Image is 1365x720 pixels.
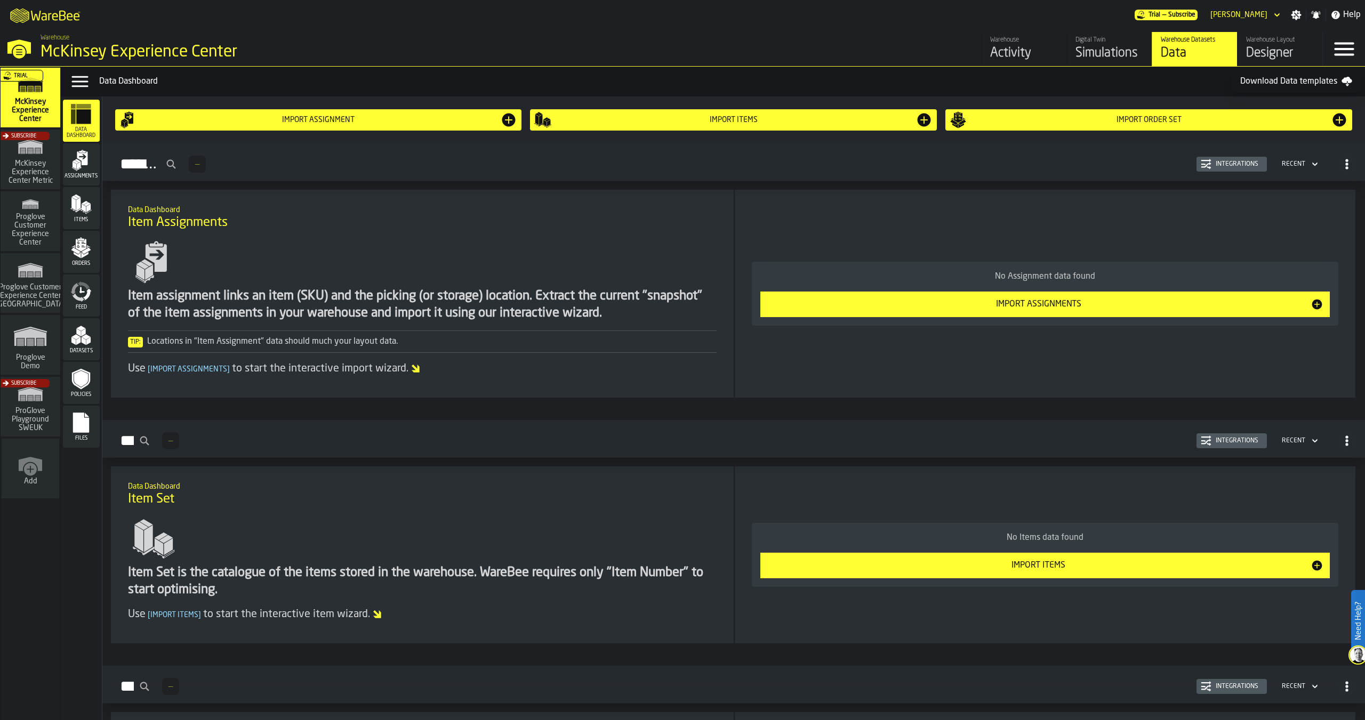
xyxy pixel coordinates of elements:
span: — [1162,11,1166,19]
label: button-toggle-Data Menu [65,71,95,92]
div: ButtonLoadMore-Load More-Prev-First-Last [184,156,210,173]
div: Warehouse [990,36,1058,44]
span: Feed [63,304,100,310]
span: Items [63,217,100,223]
div: ItemListCard- [111,466,734,643]
span: Subscribe [11,381,36,386]
div: Activity [990,45,1058,62]
a: link-to-/wh/i/c13051dd-b910-4026-8be2-a53d27c1af1d/simulations [1,130,60,191]
div: Item Set is the catalogue of the items stored in the warehouse. WareBee requires only "Item Numbe... [128,564,717,598]
a: link-to-/wh/i/99265d59-bd42-4a33-a5fd-483dee362034/simulations [1066,32,1152,66]
span: [ [148,611,150,619]
button: button-Import Items [760,553,1330,578]
div: ItemListCard- [735,190,1355,398]
span: Import Items [146,611,203,619]
span: Trial [14,73,28,79]
button: button-Integrations [1197,157,1267,172]
a: Download Data templates [1232,71,1361,92]
span: Add [24,477,37,486]
li: menu Items [63,187,100,230]
a: link-to-/wh/i/99265d59-bd42-4a33-a5fd-483dee362034/simulations [1,68,60,130]
span: — [168,437,173,444]
span: Trial [1149,11,1160,19]
span: Warehouse [41,34,69,42]
a: link-to-/wh/i/99265d59-bd42-4a33-a5fd-483dee362034/designer [1237,32,1322,66]
div: Warehouse Datasets [1161,36,1228,44]
div: No Items data found [760,531,1330,544]
div: Data Dashboard [99,75,1232,88]
div: Import Items [551,116,916,124]
span: Files [63,435,100,441]
div: Menu Subscription [1135,10,1198,20]
a: link-to-/wh/i/ad8a128b-0962-41b6-b9c5-f48cc7973f93/simulations [1,191,60,253]
li: menu Policies [63,362,100,405]
span: Assignments [63,173,100,179]
span: Data Dashboard [63,127,100,139]
a: link-to-/wh/new [2,439,59,500]
li: menu Datasets [63,318,100,361]
div: DropdownMenuValue-4 [1282,160,1305,168]
span: [ [148,366,150,373]
div: title-Item Assignments [119,198,725,237]
label: button-toggle-Notifications [1306,10,1326,20]
div: Import Order Set [967,116,1331,124]
li: menu Feed [63,274,100,317]
div: DropdownMenuValue-4 [1278,158,1320,171]
span: — [168,683,173,690]
div: ButtonLoadMore-Load More-Prev-First-Last [158,432,183,449]
div: Integrations [1211,437,1263,444]
button: button-Import Assignments [760,292,1330,317]
button: button-Import Order Set [945,109,1352,131]
span: Datasets [63,348,100,354]
span: Item Assignments [128,214,228,231]
li: menu Orders [63,231,100,273]
span: — [195,160,199,168]
div: Simulations [1075,45,1143,62]
label: button-toggle-Menu [1323,32,1365,66]
span: Proglove Demo [5,353,56,370]
a: link-to-/wh/i/99265d59-bd42-4a33-a5fd-483dee362034/feed/ [981,32,1066,66]
a: link-to-/wh/i/99265d59-bd42-4a33-a5fd-483dee362034/data [1152,32,1237,66]
div: DropdownMenuValue-4 [1278,680,1320,693]
li: menu Assignments [63,143,100,186]
button: button-Import Items [530,109,937,131]
label: Need Help? [1352,591,1364,651]
div: Import Items [767,559,1311,572]
span: Import Assignments [146,366,232,373]
div: ItemListCard- [735,466,1355,643]
div: Locations in "Item Assignment" data should much your layout data. [128,335,717,348]
div: DropdownMenuValue-4 [1282,683,1305,690]
div: Use to start the interactive item wizard. [128,607,717,622]
div: Warehouse Layout [1246,36,1314,44]
div: title-Item Set [119,475,725,513]
div: Designer [1246,45,1314,62]
div: Integrations [1211,683,1263,690]
h2: Sub Title [128,480,717,491]
span: Tip: [128,337,143,347]
div: ButtonLoadMore-Load More-Prev-First-Last [158,678,183,695]
h2: Sub Title [128,204,717,214]
div: ItemListCard- [111,190,734,398]
div: DropdownMenuValue-4 [1282,437,1305,444]
div: DropdownMenuValue-Joe Ramos [1206,9,1282,21]
div: Item assignment links an item (SKU) and the picking (or storage) location. Extract the current "s... [128,288,717,322]
span: Proglove Customer Experience Center [5,213,56,247]
div: Import Assignments [767,298,1311,311]
div: McKinsey Experience Center [41,43,328,62]
button: button-Import assignment [115,109,522,131]
span: Subscribe [1168,11,1195,19]
button: button-Integrations [1197,679,1267,694]
div: DropdownMenuValue-4 [1278,434,1320,447]
div: Use to start the interactive import wizard. [128,361,717,376]
div: Digital Twin [1075,36,1143,44]
div: Import assignment [136,116,501,124]
a: link-to-/wh/i/99265d59-bd42-4a33-a5fd-483dee362034/pricing/ [1135,10,1198,20]
li: menu Files [63,406,100,448]
a: link-to-/wh/i/3029b44a-deb1-4df6-9711-67e1c2cc458a/simulations [1,377,60,439]
a: link-to-/wh/i/e36b03eb-bea5-40ab-83a2-6422b9ded721/simulations [1,315,60,377]
span: Help [1343,9,1361,21]
button: button-Integrations [1197,433,1267,448]
div: No Assignment data found [760,270,1330,283]
span: ] [227,366,230,373]
div: Data [1161,45,1228,62]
